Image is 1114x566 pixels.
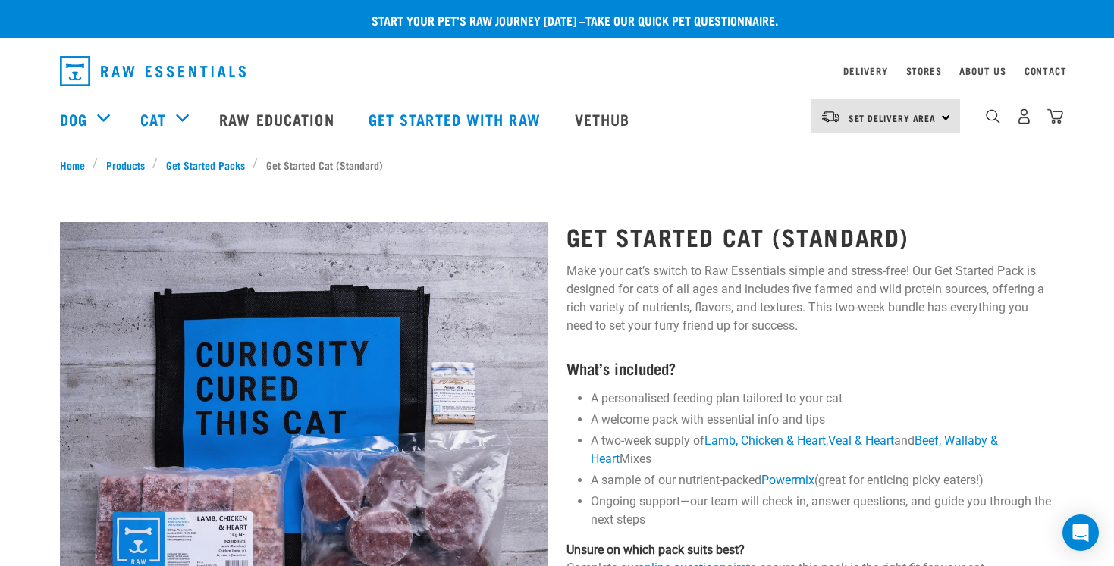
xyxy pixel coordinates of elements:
p: Make your cat’s switch to Raw Essentials simple and stress-free! Our Get Started Pack is designed... [566,262,1055,335]
li: A welcome pack with essential info and tips [591,411,1055,429]
img: home-icon-1@2x.png [986,109,1000,124]
li: A personalised feeding plan tailored to your cat [591,389,1055,408]
a: Dog [60,108,87,130]
a: Delivery [843,68,887,73]
strong: Unsure on which pack suits best? [566,543,745,557]
a: Veal & Heart [828,433,894,448]
img: home-icon@2x.png [1047,108,1063,124]
nav: dropdown navigation [48,50,1067,92]
img: Raw Essentials Logo [60,56,246,86]
a: Get Started Packs [158,157,253,173]
img: van-moving.png [821,110,841,124]
div: Open Intercom Messenger [1062,514,1099,551]
nav: breadcrumbs [60,157,1055,173]
a: take our quick pet questionnaire. [585,17,778,23]
h1: Get Started Cat (Standard) [566,223,1055,250]
a: Get started with Raw [353,89,560,149]
a: Lamb, Chicken & Heart [704,433,826,448]
a: Cat [140,108,166,130]
a: Stores [906,68,942,73]
a: Powermix [761,473,814,487]
li: A sample of our nutrient-packed (great for enticing picky eaters!) [591,471,1055,489]
li: Ongoing support—our team will check in, answer questions, and guide you through the next steps [591,493,1055,529]
a: About Us [959,68,1006,73]
a: Vethub [560,89,649,149]
a: Products [98,157,152,173]
a: Raw Education [204,89,353,149]
a: Contact [1025,68,1067,73]
span: Set Delivery Area [849,115,937,120]
a: Home [60,157,93,173]
strong: What’s included? [566,364,676,372]
li: A two-week supply of , and Mixes [591,432,1055,468]
img: user.png [1016,108,1032,124]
